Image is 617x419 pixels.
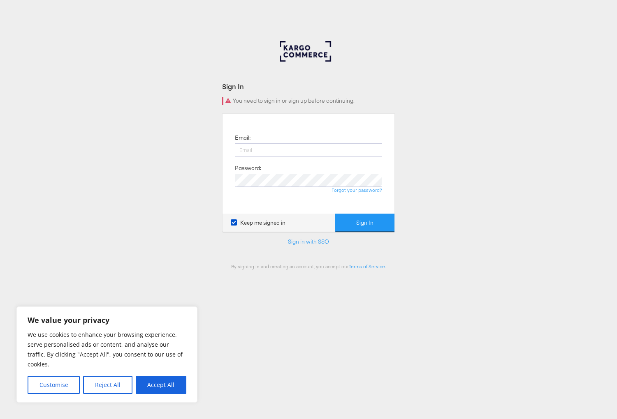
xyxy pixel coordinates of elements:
a: Terms of Service [349,263,385,269]
div: We value your privacy [16,306,197,403]
div: Sign In [222,82,395,91]
label: Keep me signed in [231,219,285,227]
div: You need to sign in or sign up before continuing. [222,97,395,105]
button: Sign In [335,214,394,232]
a: Sign in with SSO [288,238,329,245]
label: Password: [235,164,261,172]
input: Email [235,143,382,157]
p: We use cookies to enhance your browsing experience, serve personalised ads or content, and analys... [28,330,186,369]
button: Reject All [83,376,132,394]
a: Forgot your password? [332,187,382,193]
button: Accept All [136,376,186,394]
button: Customise [28,376,80,394]
p: We value your privacy [28,315,186,325]
div: By signing in and creating an account, you accept our . [222,263,395,269]
label: Email: [235,134,251,142]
